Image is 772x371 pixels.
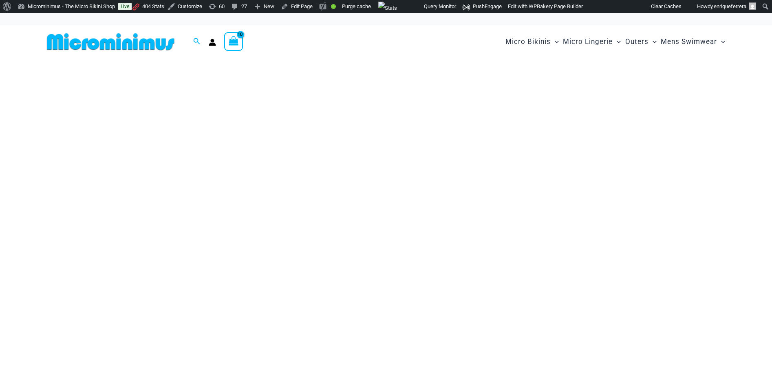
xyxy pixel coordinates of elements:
a: Search icon link [193,37,201,47]
span: Menu Toggle [717,31,725,52]
a: OutersMenu ToggleMenu Toggle [623,29,659,54]
a: Micro LingerieMenu ToggleMenu Toggle [561,29,623,54]
span: Micro Lingerie [563,31,613,52]
img: MM SHOP LOGO FLAT [44,33,178,51]
img: Views over 48 hours. Click for more Jetpack Stats. [378,2,397,15]
span: Menu Toggle [551,31,559,52]
a: Account icon link [209,39,216,46]
span: Outers [625,31,648,52]
a: View Shopping Cart, 10 items [224,32,243,51]
nav: Site Navigation [502,28,728,55]
span: Menu Toggle [648,31,657,52]
span: Mens Swimwear [661,31,717,52]
a: Micro BikinisMenu ToggleMenu Toggle [503,29,561,54]
a: Live [118,3,132,10]
span: enriqueferrera [714,3,746,9]
span: Micro Bikinis [505,31,551,52]
span: Menu Toggle [613,31,621,52]
div: Good [331,4,336,9]
a: Mens SwimwearMenu ToggleMenu Toggle [659,29,727,54]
